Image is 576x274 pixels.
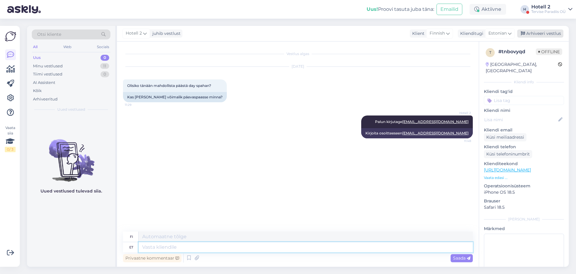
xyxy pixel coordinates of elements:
[402,131,469,135] a: [EMAIL_ADDRESS][DOMAIN_NAME]
[410,30,424,37] div: Klient
[484,189,564,195] p: iPhone OS 18.5
[123,64,473,69] div: [DATE]
[484,144,564,150] p: Kliendi telefon
[402,119,469,124] a: [EMAIL_ADDRESS][DOMAIN_NAME]
[536,48,562,55] span: Offline
[531,5,566,9] div: Hotell 2
[448,139,471,143] span: 11:48
[484,88,564,95] p: Kliendi tag'id
[123,51,473,57] div: Vestlus algas
[126,30,142,37] span: Hotell 2
[484,107,564,114] p: Kliendi nimi
[123,254,181,262] div: Privaatne kommentaar
[484,161,564,167] p: Klienditeekond
[484,96,564,105] input: Lisa tag
[484,175,564,180] p: Vaata edasi ...
[40,188,102,194] p: Uued vestlused tulevad siia.
[57,107,85,112] span: Uued vestlused
[375,119,469,124] span: Palun kirjutage
[484,167,531,173] a: [URL][DOMAIN_NAME]
[5,31,16,42] img: Askly Logo
[150,30,181,37] div: juhib vestlust
[96,43,110,51] div: Socials
[32,43,39,51] div: All
[33,88,42,94] div: Kõik
[367,6,434,13] div: Proovi tasuta juba täna:
[436,4,462,15] button: Emailid
[453,255,470,261] span: Saada
[498,48,536,55] div: # tnbovyqd
[489,50,491,55] span: t
[484,127,564,133] p: Kliendi email
[484,204,564,211] p: Safari 18.5
[27,128,115,183] img: No chats
[100,55,109,61] div: 0
[484,150,532,158] div: Küsi telefoninumbrit
[458,30,483,37] div: Klienditugi
[5,125,16,152] div: Vaata siia
[37,31,61,38] span: Otsi kliente
[531,5,572,14] a: Hotell 2Tervise Paradiis OÜ
[367,6,378,12] b: Uus!
[517,29,563,38] div: Arhiveeri vestlus
[33,71,62,77] div: Tiimi vestlused
[484,116,557,123] input: Lisa nimi
[484,198,564,204] p: Brauser
[488,30,507,37] span: Estonian
[484,79,564,85] div: Kliendi info
[100,71,109,77] div: 0
[486,61,558,74] div: [GEOGRAPHIC_DATA], [GEOGRAPHIC_DATA]
[127,83,211,88] span: Olisiko tänään mahdollista päästä day spahan?
[520,5,529,14] div: H
[62,43,73,51] div: Web
[33,96,58,102] div: Arhiveeritud
[33,80,55,86] div: AI Assistent
[484,217,564,222] div: [PERSON_NAME]
[130,232,133,242] div: fi
[469,4,506,15] div: Aktiivne
[484,226,564,232] p: Märkmed
[484,183,564,189] p: Operatsioonisüsteem
[100,63,109,69] div: 11
[123,92,227,102] div: Kas [PERSON_NAME] võimalik päevaspaasse minna?
[33,63,63,69] div: Minu vestlused
[129,242,133,252] div: et
[484,133,526,141] div: Küsi meiliaadressi
[531,9,566,14] div: Tervise Paradiis OÜ
[5,147,16,152] div: 0 / 3
[448,111,471,115] span: Hotell 2
[33,55,41,61] div: Uus
[361,128,473,138] div: Kirjoita osoitteeseen
[125,103,147,107] span: 11:29
[430,30,445,37] span: Finnish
